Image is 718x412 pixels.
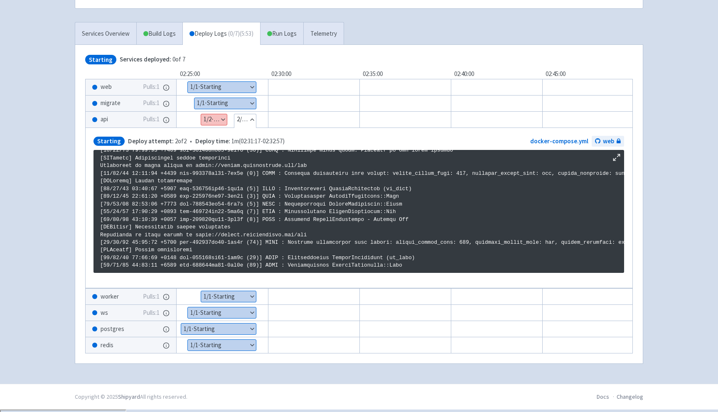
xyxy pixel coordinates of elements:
[137,22,182,45] a: Build Logs
[93,137,125,146] span: Starting
[303,22,344,45] a: Telemetry
[603,137,614,146] span: web
[612,153,621,162] button: Maximize log window
[101,82,112,92] span: web
[128,137,174,145] span: Deploy attempt:
[195,137,230,145] span: Deploy time:
[143,98,160,108] span: Pulls: 1
[118,393,140,400] a: Shipyard
[101,115,108,124] span: api
[120,55,185,64] span: 0 of 7
[143,82,160,92] span: Pulls: 1
[101,292,119,302] span: worker
[177,69,268,79] div: 02:25:00
[128,137,187,146] span: 2 of 2
[182,22,260,45] a: Deploy Logs (0/7)(5:53)
[228,29,253,39] span: ( 0 / 7 ) (5:53)
[143,115,160,124] span: Pulls: 1
[195,137,285,146] span: 1m ( 02:31:17 - 02:32:57 )
[268,69,359,79] div: 02:30:00
[451,69,542,79] div: 02:40:00
[530,137,588,145] a: docker-compose.yml
[592,136,624,147] a: web
[75,22,136,45] a: Services Overview
[143,308,160,318] span: Pulls: 1
[128,137,285,146] span: •
[101,341,113,350] span: redis
[260,22,303,45] a: Run Logs
[359,69,451,79] div: 02:35:00
[75,392,187,401] div: Copyright © 2025 All rights reserved.
[617,393,643,400] a: Changelog
[143,292,160,302] span: Pulls: 1
[101,98,120,108] span: migrate
[542,69,634,79] div: 02:45:00
[101,308,108,318] span: ws
[120,55,171,63] span: Services deployed:
[85,55,116,64] span: Starting
[597,393,609,400] a: Docs
[101,324,124,334] span: postgres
